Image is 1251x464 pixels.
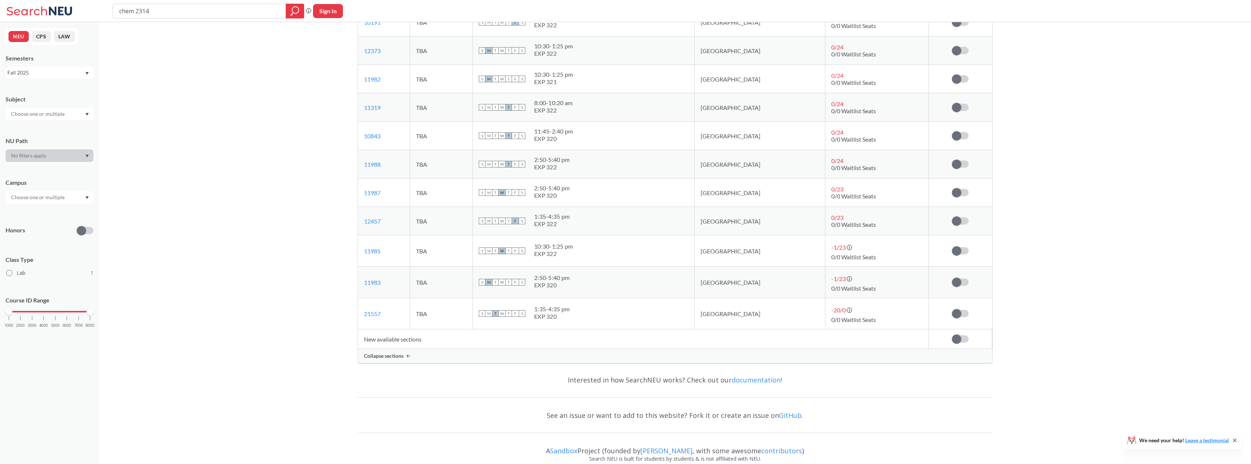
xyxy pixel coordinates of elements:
a: GitHub [779,411,802,420]
td: [GEOGRAPHIC_DATA] [695,267,825,298]
div: NU Path [6,137,93,145]
a: [PERSON_NAME] [640,446,692,455]
div: A Project (founded by , with some awesome ) [358,440,993,455]
span: S [519,161,525,167]
a: 11985 [364,247,381,254]
span: 0/0 Waitlist Seats [831,193,876,200]
td: New available sections [358,329,929,349]
a: 21557 [364,310,381,317]
span: S [479,279,485,285]
td: TBA [410,235,473,267]
span: S [479,161,485,167]
span: 2000 [16,323,25,328]
div: EXP 320 [534,281,570,289]
td: [GEOGRAPHIC_DATA] [695,93,825,122]
td: [GEOGRAPHIC_DATA] [695,122,825,150]
span: S [519,76,525,82]
a: 11988 [364,161,381,168]
div: See an issue or want to add to this website? Fork it or create an issue on . [358,405,993,426]
span: 0/0 Waitlist Seats [831,316,876,323]
input: Class, professor, course number, "phrase" [118,5,281,17]
div: Search NEU is built for students by students & is not affiliated with NEU. [358,455,993,463]
span: M [485,279,492,285]
span: M [485,218,492,224]
span: S [519,132,525,139]
span: T [505,76,512,82]
span: T [505,189,512,196]
span: W [499,47,505,54]
span: F [512,218,519,224]
span: F [512,279,519,285]
td: TBA [410,150,473,179]
span: Class Type [6,256,93,264]
span: M [485,132,492,139]
span: 4000 [39,323,48,328]
td: TBA [410,93,473,122]
div: 2:50 - 5:40 pm [534,184,570,192]
div: EXP 322 [534,250,573,257]
td: [GEOGRAPHIC_DATA] [695,37,825,65]
div: Campus [6,179,93,187]
span: S [479,218,485,224]
span: -1 / 23 [831,275,846,282]
span: T [492,132,499,139]
span: M [485,247,492,254]
span: S [479,247,485,254]
div: Dropdown arrow [6,108,93,120]
td: [GEOGRAPHIC_DATA] [695,179,825,207]
td: [GEOGRAPHIC_DATA] [695,8,825,37]
span: W [499,310,505,317]
span: S [519,189,525,196]
div: EXP 322 [534,50,573,57]
span: 8000 [86,323,94,328]
span: 1000 [4,323,13,328]
span: M [485,104,492,111]
span: S [519,247,525,254]
span: 6000 [62,323,71,328]
span: T [492,247,499,254]
span: Collapse sections [364,353,403,359]
a: 12457 [364,218,381,225]
div: EXP 320 [534,313,570,320]
span: 0 / 24 [831,129,843,136]
span: T [492,161,499,167]
div: Interested in how SearchNEU works? Check out our [358,369,993,391]
span: W [499,218,505,224]
span: F [512,132,519,139]
svg: Dropdown arrow [85,155,89,157]
span: 0 / 24 [831,44,843,51]
p: Course ID Range [6,296,93,305]
span: S [479,189,485,196]
span: S [479,132,485,139]
div: Collapse sections [358,349,992,363]
td: TBA [410,65,473,93]
td: TBA [410,267,473,298]
span: T [505,247,512,254]
span: 0/0 Waitlist Seats [831,136,876,143]
span: W [499,104,505,111]
span: 7000 [74,323,83,328]
input: Choose one or multiple [7,110,69,118]
div: 10:30 - 1:25 pm [534,42,573,50]
svg: Dropdown arrow [85,196,89,199]
span: S [519,218,525,224]
span: T [505,310,512,317]
a: contributors [761,446,802,455]
button: NEU [8,31,29,42]
td: TBA [410,179,473,207]
span: 0 / 23 [831,214,843,221]
a: 11987 [364,189,381,196]
span: T [492,218,499,224]
div: EXP 321 [534,78,573,86]
div: 1:35 - 4:35 pm [534,213,570,220]
span: 0/0 Waitlist Seats [831,51,876,58]
div: EXP 320 [534,135,573,142]
span: T [505,279,512,285]
span: M [485,310,492,317]
span: T [492,47,499,54]
div: 11:45 - 2:40 pm [534,128,573,135]
span: 0/0 Waitlist Seats [831,107,876,114]
span: S [479,76,485,82]
span: 0/0 Waitlist Seats [831,285,876,292]
div: 2:50 - 5:40 pm [534,274,570,281]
